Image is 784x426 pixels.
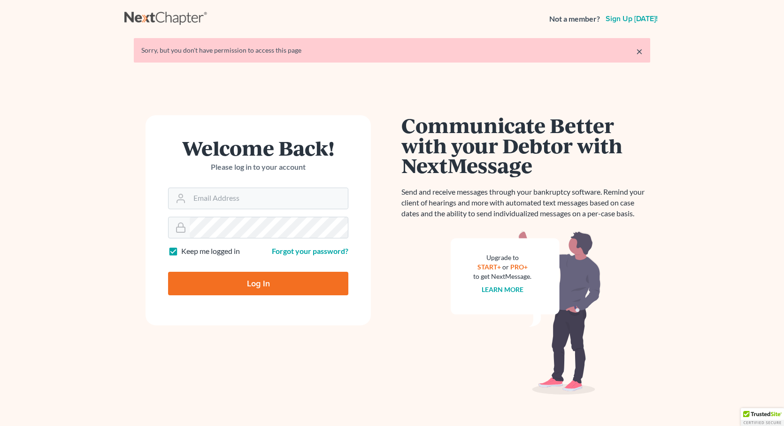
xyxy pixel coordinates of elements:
a: Learn more [482,285,523,293]
a: START+ [477,263,501,271]
a: Forgot your password? [272,246,348,255]
a: Sign up [DATE]! [604,15,660,23]
strong: Not a member? [549,14,600,24]
a: PRO+ [510,263,528,271]
label: Keep me logged in [181,246,240,257]
span: or [502,263,509,271]
img: nextmessage_bg-59042aed3d76b12b5cd301f8e5b87938c9018125f34e5fa2b7a6b67550977c72.svg [451,230,601,395]
p: Send and receive messages through your bankruptcy software. Remind your client of hearings and mo... [401,187,650,219]
input: Email Address [190,188,348,209]
div: TrustedSite Certified [741,408,784,426]
a: × [636,46,643,57]
input: Log In [168,272,348,295]
h1: Welcome Back! [168,138,348,158]
div: Sorry, but you don't have permission to access this page [141,46,643,55]
div: Upgrade to [473,253,531,262]
div: to get NextMessage. [473,272,531,281]
h1: Communicate Better with your Debtor with NextMessage [401,115,650,175]
p: Please log in to your account [168,162,348,173]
